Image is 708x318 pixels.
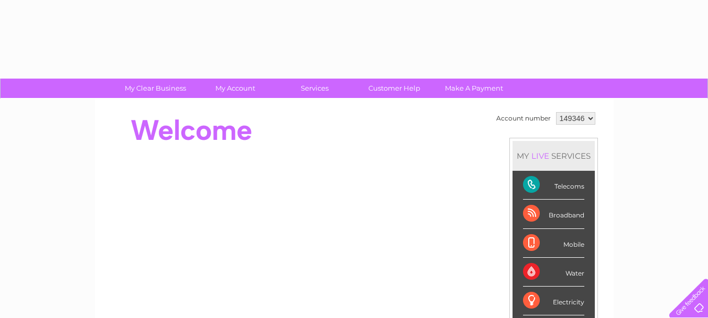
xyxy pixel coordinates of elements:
td: Account number [494,109,553,127]
a: Make A Payment [431,79,517,98]
a: My Account [192,79,278,98]
div: Water [523,258,584,287]
div: Electricity [523,287,584,315]
div: MY SERVICES [513,141,595,171]
a: My Clear Business [112,79,199,98]
div: Broadband [523,200,584,228]
div: Mobile [523,229,584,258]
a: Services [271,79,358,98]
div: Telecoms [523,171,584,200]
div: LIVE [529,151,551,161]
a: Customer Help [351,79,438,98]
